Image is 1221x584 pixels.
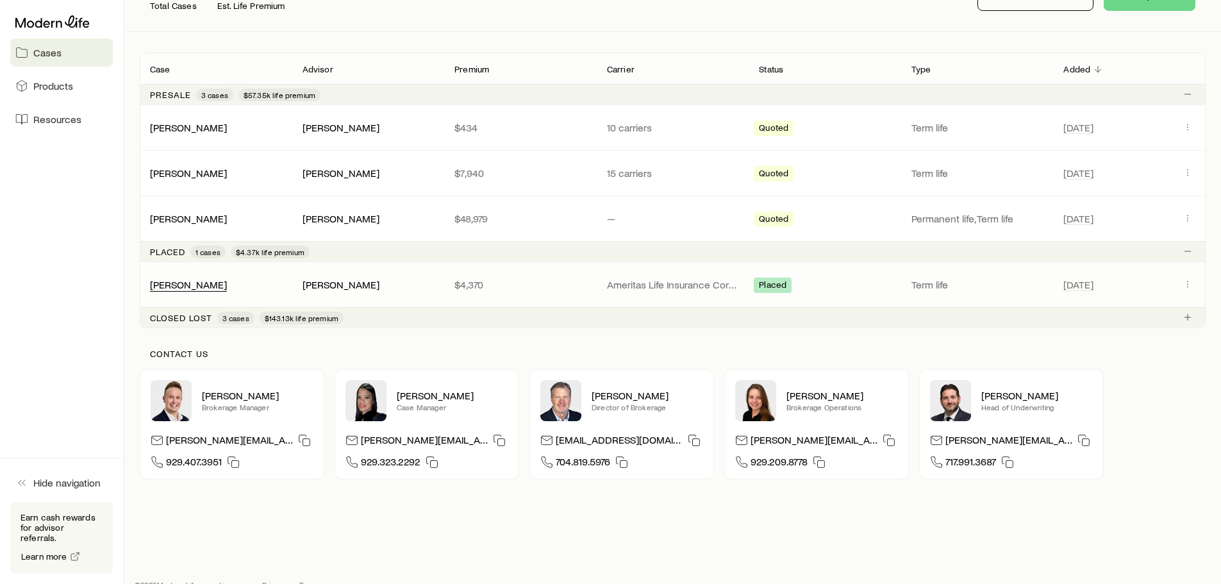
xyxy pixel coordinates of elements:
[911,121,1043,134] p: Term life
[236,247,304,257] span: $4.37k life premium
[151,380,192,421] img: Derek Wakefield
[150,121,227,133] a: [PERSON_NAME]
[1063,167,1093,179] span: [DATE]
[607,212,739,225] p: —
[150,349,1195,359] p: Contact us
[150,64,170,74] p: Case
[201,90,228,100] span: 3 cases
[150,90,191,100] p: Presale
[150,121,227,135] div: [PERSON_NAME]
[33,46,62,59] span: Cases
[10,105,113,133] a: Resources
[1063,121,1093,134] span: [DATE]
[361,455,420,472] span: 929.323.2292
[945,433,1072,451] p: [PERSON_NAME][EMAIL_ADDRESS][DOMAIN_NAME]
[556,455,610,472] span: 704.819.5976
[166,433,293,451] p: [PERSON_NAME][EMAIL_ADDRESS][DOMAIN_NAME]
[150,212,227,224] a: [PERSON_NAME]
[911,167,1043,179] p: Term life
[33,476,101,489] span: Hide navigation
[759,213,788,227] span: Quoted
[166,455,222,472] span: 929.407.3951
[1063,64,1090,74] p: Added
[592,402,703,412] p: Director of Brokerage
[265,313,338,323] span: $143.13k life premium
[786,389,898,402] p: [PERSON_NAME]
[150,212,227,226] div: [PERSON_NAME]
[751,455,808,472] span: 929.209.8778
[454,212,586,225] p: $48,979
[150,167,227,180] div: [PERSON_NAME]
[556,433,683,451] p: [EMAIL_ADDRESS][DOMAIN_NAME]
[981,389,1093,402] p: [PERSON_NAME]
[454,121,586,134] p: $434
[397,402,508,412] p: Case Manager
[786,402,898,412] p: Brokerage Operations
[397,389,508,402] p: [PERSON_NAME]
[303,121,379,135] div: [PERSON_NAME]
[454,64,489,74] p: Premium
[195,247,220,257] span: 1 cases
[945,455,996,472] span: 717.991.3687
[21,512,103,543] p: Earn cash rewards for advisor referrals.
[222,313,249,323] span: 3 cases
[454,167,586,179] p: $7,940
[202,389,313,402] p: [PERSON_NAME]
[735,380,776,421] img: Ellen Wall
[303,64,333,74] p: Advisor
[33,79,73,92] span: Products
[150,1,197,11] p: Total Cases
[751,433,877,451] p: [PERSON_NAME][EMAIL_ADDRESS][DOMAIN_NAME]
[607,278,739,291] p: Ameritas Life Insurance Corp. (Ameritas)
[150,278,227,292] div: [PERSON_NAME]
[540,380,581,421] img: Trey Wall
[150,247,185,257] p: Placed
[911,64,931,74] p: Type
[244,90,315,100] span: $57.35k life premium
[217,1,285,11] p: Est. Life Premium
[10,469,113,497] button: Hide navigation
[150,313,212,323] p: Closed lost
[345,380,386,421] img: Elana Hasten
[303,278,379,292] div: [PERSON_NAME]
[21,552,67,561] span: Learn more
[303,212,379,226] div: [PERSON_NAME]
[607,121,739,134] p: 10 carriers
[361,433,488,451] p: [PERSON_NAME][EMAIL_ADDRESS][DOMAIN_NAME]
[1063,212,1093,225] span: [DATE]
[10,502,113,574] div: Earn cash rewards for advisor referrals.Learn more
[607,167,739,179] p: 15 carriers
[981,402,1093,412] p: Head of Underwriting
[759,122,788,136] span: Quoted
[1063,278,1093,291] span: [DATE]
[592,389,703,402] p: [PERSON_NAME]
[759,279,786,293] span: Placed
[759,168,788,181] span: Quoted
[10,72,113,100] a: Products
[150,167,227,179] a: [PERSON_NAME]
[303,167,379,180] div: [PERSON_NAME]
[140,53,1206,328] div: Client cases
[33,113,81,126] span: Resources
[202,402,313,412] p: Brokerage Manager
[454,278,586,291] p: $4,370
[759,64,783,74] p: Status
[607,64,635,74] p: Carrier
[911,278,1043,291] p: Term life
[911,212,1043,225] p: Permanent life, Term life
[150,278,227,290] a: [PERSON_NAME]
[930,380,971,421] img: Bryan Simmons
[10,38,113,67] a: Cases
